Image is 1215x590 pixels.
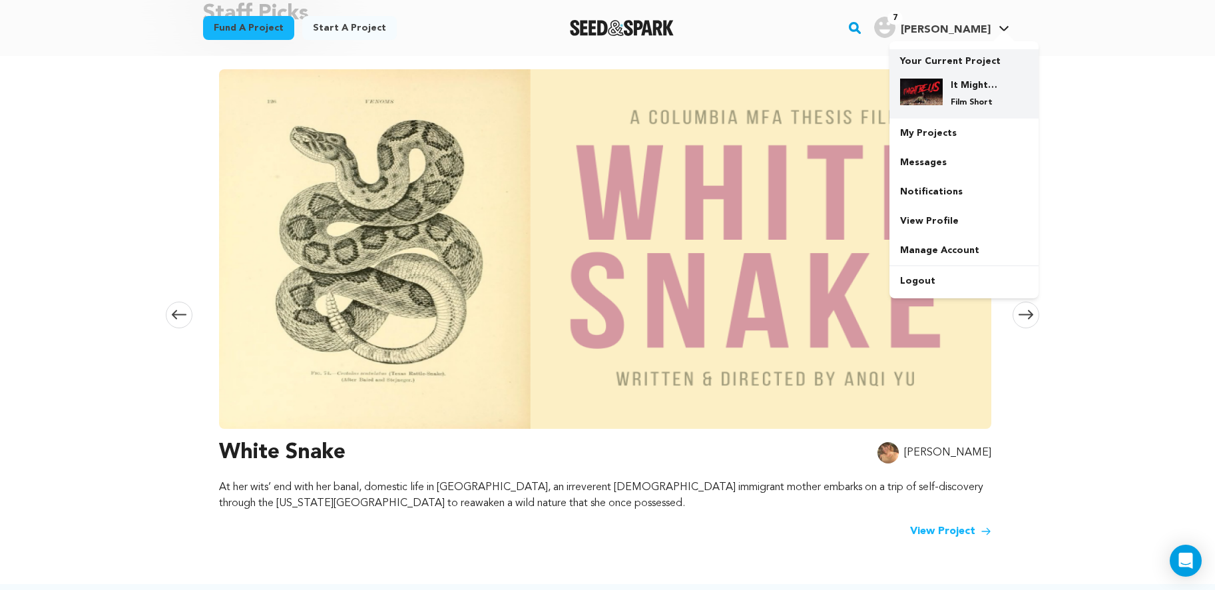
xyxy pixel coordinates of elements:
[901,25,991,35] span: [PERSON_NAME]
[889,206,1039,236] a: View Profile
[874,17,895,38] img: user.png
[900,49,1028,119] a: Your Current Project It Might Be Us Film Short
[889,236,1039,265] a: Manage Account
[904,445,991,461] p: [PERSON_NAME]
[302,16,397,40] a: Start a project
[871,14,1012,42] span: Charlie C.'s Profile
[877,442,899,463] img: 70bf619fe8f1a699.png
[889,148,1039,177] a: Messages
[910,523,991,539] a: View Project
[951,97,999,108] p: Film Short
[874,17,991,38] div: Charlie C.'s Profile
[889,266,1039,296] a: Logout
[887,11,903,25] span: 7
[900,49,1028,68] p: Your Current Project
[1170,545,1202,577] div: Open Intercom Messenger
[570,20,674,36] img: Seed&Spark Logo Dark Mode
[219,437,346,469] h3: White Snake
[203,16,294,40] a: Fund a project
[570,20,674,36] a: Seed&Spark Homepage
[871,14,1012,38] a: Charlie C.'s Profile
[951,79,999,92] h4: It Might Be Us
[219,69,991,429] img: White Snake image
[219,479,991,511] p: At her wits’ end with her banal, domestic life in [GEOGRAPHIC_DATA], an irreverent [DEMOGRAPHIC_D...
[900,79,943,105] img: 643df182bd234388.jpg
[889,119,1039,148] a: My Projects
[889,177,1039,206] a: Notifications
